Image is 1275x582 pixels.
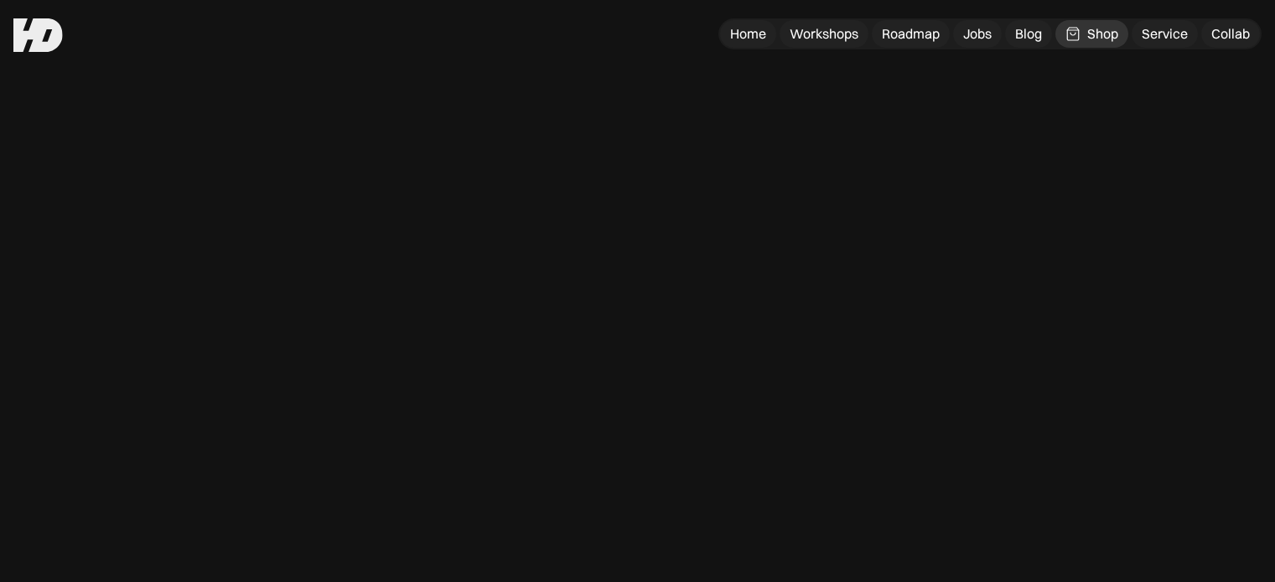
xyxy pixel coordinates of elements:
div: Collab [1211,25,1250,43]
a: Collab [1201,20,1260,48]
a: Roadmap [872,20,950,48]
div: Jobs [963,25,992,43]
div: Shop [1087,25,1118,43]
div: Roadmap [882,25,940,43]
a: Service [1132,20,1198,48]
div: Workshops [790,25,858,43]
div: Blog [1015,25,1042,43]
div: Service [1142,25,1188,43]
a: Jobs [953,20,1002,48]
div: Home [730,25,766,43]
a: Workshops [780,20,868,48]
a: Blog [1005,20,1052,48]
a: Shop [1055,20,1128,48]
a: Home [720,20,776,48]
